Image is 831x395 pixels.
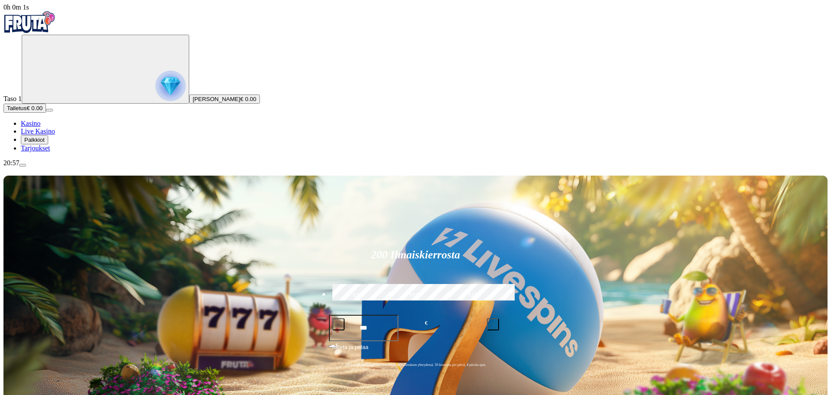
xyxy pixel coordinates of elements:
[3,159,19,166] span: 20:57
[21,120,40,127] a: Kasino
[240,96,256,102] span: € 0.00
[332,318,345,330] button: minus icon
[336,342,338,347] span: €
[26,105,43,111] span: € 0.00
[46,109,53,111] button: menu
[21,127,55,135] a: Live Kasino
[7,105,26,111] span: Talletus
[19,164,26,166] button: menu
[3,11,828,152] nav: Primary
[447,283,501,308] label: €250
[155,71,186,101] img: reward progress
[3,11,56,33] img: Fruta
[3,3,29,11] span: user session time
[21,144,50,152] a: Tarjoukset
[22,35,189,104] button: reward progress
[3,120,828,152] nav: Main menu
[329,343,503,359] button: Talleta ja pelaa
[332,343,368,359] span: Talleta ja pelaa
[189,95,260,104] button: [PERSON_NAME]€ 0.00
[3,95,22,102] span: Taso 1
[3,104,46,113] button: Talletusplus icon€ 0.00
[24,137,45,143] span: Palkkiot
[193,96,240,102] span: [PERSON_NAME]
[330,283,384,308] label: €50
[3,27,56,34] a: Fruta
[21,135,48,144] button: Palkkiot
[388,283,442,308] label: €150
[425,319,427,327] span: €
[487,318,499,330] button: plus icon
